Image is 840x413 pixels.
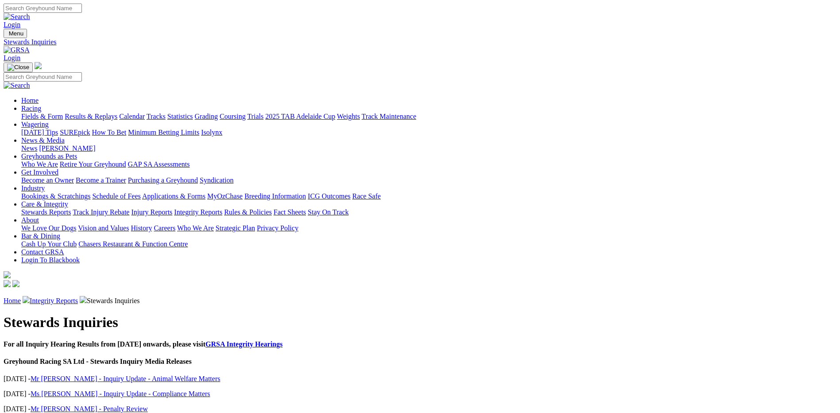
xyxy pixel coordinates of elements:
a: Stewards Inquiries [4,38,836,46]
a: Track Injury Rebate [73,208,129,216]
a: Integrity Reports [174,208,222,216]
input: Search [4,4,82,13]
p: Stewards Inquiries [4,296,836,305]
a: Who We Are [21,160,58,168]
div: Get Involved [21,176,836,184]
a: Login To Blackbook [21,256,80,264]
div: Wagering [21,129,836,136]
a: Vision and Values [78,224,129,232]
img: facebook.svg [4,280,11,287]
a: Stewards Reports [21,208,71,216]
a: Chasers Restaurant & Function Centre [78,240,188,248]
a: Isolynx [201,129,222,136]
input: Search [4,72,82,82]
a: Results & Replays [65,113,117,120]
a: Login [4,54,20,62]
a: Care & Integrity [21,200,68,208]
a: Ms [PERSON_NAME] - Inquiry Update - Compliance Matters [31,390,210,397]
button: Toggle navigation [4,29,27,38]
div: Greyhounds as Pets [21,160,836,168]
img: chevron-right.svg [80,296,87,303]
div: Bar & Dining [21,240,836,248]
a: Minimum Betting Limits [128,129,199,136]
p: [DATE] - [4,375,836,383]
a: GAP SA Assessments [128,160,190,168]
img: chevron-right.svg [23,296,30,303]
a: Who We Are [177,224,214,232]
a: Become an Owner [21,176,74,184]
a: Tracks [147,113,166,120]
a: Bookings & Scratchings [21,192,90,200]
a: [DATE] Tips [21,129,58,136]
a: We Love Our Dogs [21,224,76,232]
a: ICG Outcomes [308,192,350,200]
h4: Greyhound Racing SA Ltd - Stewards Inquiry Media Releases [4,358,836,366]
a: Schedule of Fees [92,192,140,200]
p: [DATE] - [4,390,836,398]
img: GRSA [4,46,30,54]
a: Fields & Form [21,113,63,120]
a: Strategic Plan [216,224,255,232]
img: Search [4,13,30,21]
div: News & Media [21,144,836,152]
a: Home [21,97,39,104]
a: Applications & Forms [142,192,205,200]
img: Close [7,64,29,71]
a: Careers [154,224,175,232]
a: Purchasing a Greyhound [128,176,198,184]
a: Fact Sheets [274,208,306,216]
img: logo-grsa-white.png [4,271,11,278]
div: Racing [21,113,836,121]
a: Become a Trainer [76,176,126,184]
a: Stay On Track [308,208,348,216]
a: Privacy Policy [257,224,298,232]
a: Contact GRSA [21,248,64,256]
a: About [21,216,39,224]
a: Race Safe [352,192,380,200]
a: News [21,144,37,152]
a: Get Involved [21,168,58,176]
a: Integrity Reports [30,297,78,304]
a: Weights [337,113,360,120]
span: Menu [9,30,23,37]
p: [DATE] - [4,405,836,413]
a: Rules & Policies [224,208,272,216]
a: Trials [247,113,263,120]
a: MyOzChase [207,192,243,200]
a: Syndication [200,176,233,184]
b: For all Inquiry Hearing Results from [DATE] onwards, please visit [4,340,283,348]
a: Racing [21,105,41,112]
img: logo-grsa-white.png [35,62,42,69]
a: Cash Up Your Club [21,240,77,248]
a: Retire Your Greyhound [60,160,126,168]
a: 2025 TAB Adelaide Cup [265,113,335,120]
a: Mr [PERSON_NAME] - Penalty Review [31,405,148,413]
a: Home [4,297,21,304]
a: Industry [21,184,45,192]
a: Login [4,21,20,28]
a: News & Media [21,136,65,144]
a: Bar & Dining [21,232,60,240]
div: Industry [21,192,836,200]
a: Injury Reports [131,208,172,216]
img: Search [4,82,30,90]
a: Calendar [119,113,145,120]
a: Coursing [220,113,246,120]
a: Track Maintenance [362,113,416,120]
a: GRSA Integrity Hearings [205,340,283,348]
div: About [21,224,836,232]
img: twitter.svg [12,280,19,287]
h1: Stewards Inquiries [4,314,836,331]
a: Greyhounds as Pets [21,152,77,160]
a: Wagering [21,121,49,128]
a: Mr [PERSON_NAME] - Inquiry Update - Animal Welfare Matters [31,375,221,382]
a: [PERSON_NAME] [39,144,95,152]
button: Toggle navigation [4,62,33,72]
a: History [131,224,152,232]
a: Statistics [167,113,193,120]
a: How To Bet [92,129,127,136]
a: SUREpick [60,129,90,136]
a: Breeding Information [244,192,306,200]
div: Care & Integrity [21,208,836,216]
